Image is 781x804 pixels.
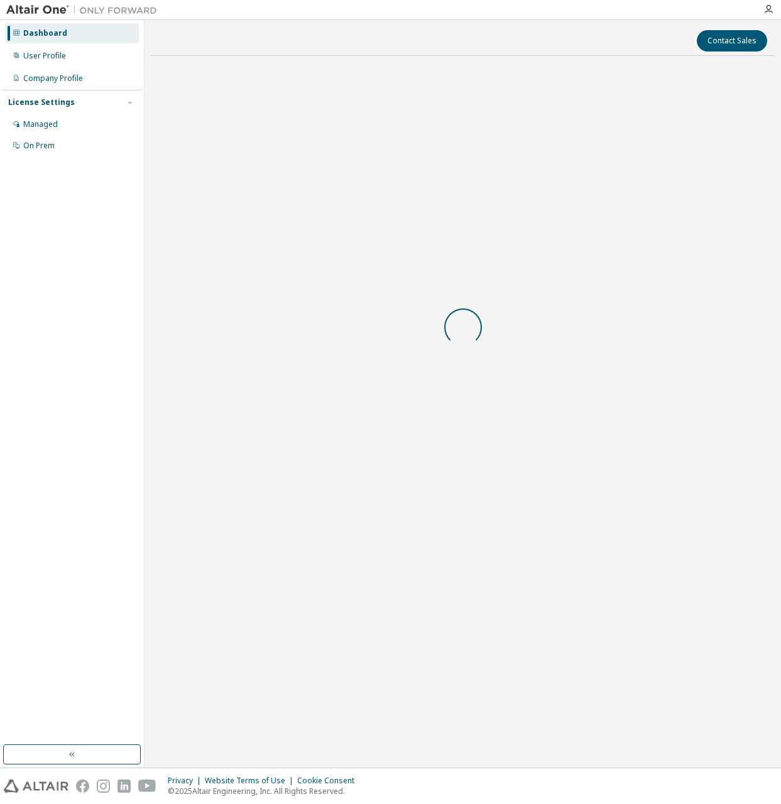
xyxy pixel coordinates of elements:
[138,780,156,793] img: youtube.svg
[97,780,110,793] img: instagram.svg
[168,776,205,786] div: Privacy
[205,776,297,786] div: Website Terms of Use
[23,141,55,151] div: On Prem
[297,776,362,786] div: Cookie Consent
[23,28,67,38] div: Dashboard
[23,119,58,129] div: Managed
[76,780,89,793] img: facebook.svg
[697,30,767,52] button: Contact Sales
[8,97,75,107] div: License Settings
[23,73,83,84] div: Company Profile
[23,51,66,61] div: User Profile
[168,786,362,796] p: © 2025 Altair Engineering, Inc. All Rights Reserved.
[4,780,68,793] img: altair_logo.svg
[6,4,163,16] img: Altair One
[117,780,131,793] img: linkedin.svg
